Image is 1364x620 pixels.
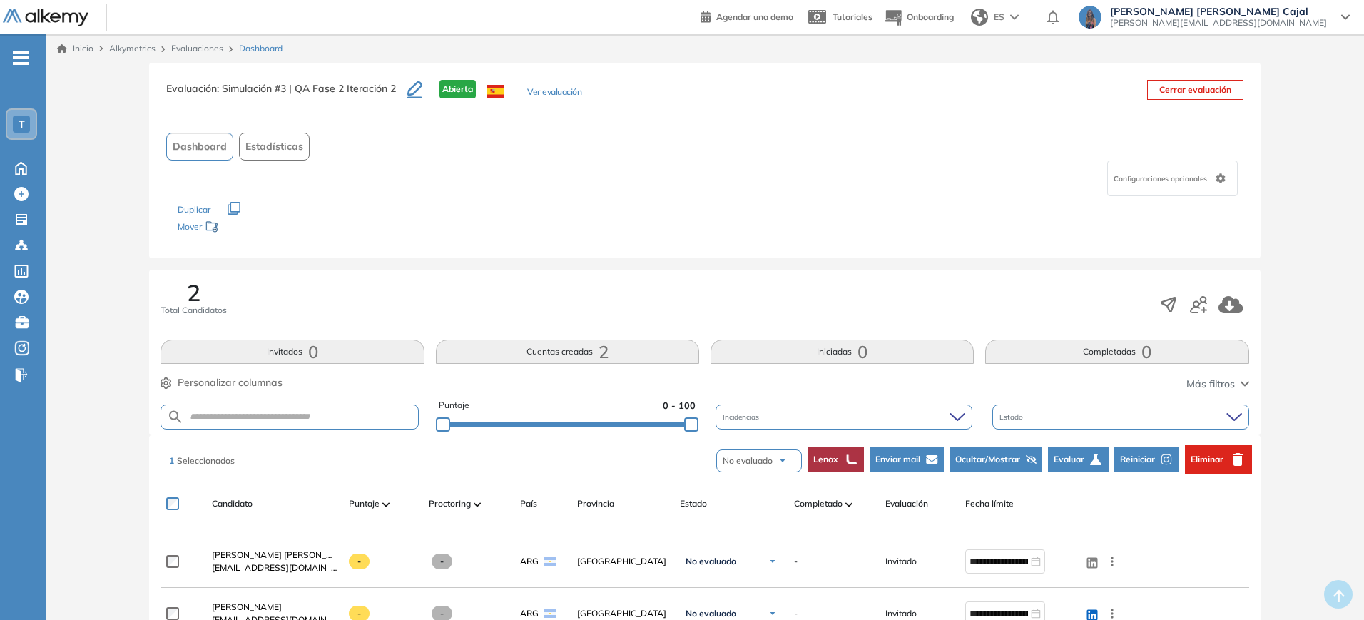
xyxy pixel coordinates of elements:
span: 0 - 100 [663,399,696,412]
img: [missing "en.ARROW_ALT" translation] [382,502,390,507]
span: Alkymetrics [109,43,156,54]
i: - [13,56,29,59]
button: Lenox [808,447,864,472]
span: Proctoring [429,497,471,510]
span: Duplicar [178,204,210,215]
span: [GEOGRAPHIC_DATA] [577,607,668,620]
span: Lenox [813,453,838,466]
span: Incidencias [723,412,762,422]
img: world [971,9,988,26]
button: Personalizar columnas [161,375,283,390]
span: Personalizar columnas [178,375,283,390]
span: [PERSON_NAME] [212,601,282,612]
span: Estado [999,412,1026,422]
img: ARG [544,557,556,566]
button: Dashboard [166,133,233,161]
img: ESP [487,85,504,98]
span: [GEOGRAPHIC_DATA] [577,555,668,568]
a: [PERSON_NAME] [PERSON_NAME] [212,549,337,561]
button: Cuentas creadas2 [436,340,699,364]
button: Onboarding [884,2,954,33]
span: [PERSON_NAME][EMAIL_ADDRESS][DOMAIN_NAME] [1110,17,1327,29]
button: Reiniciar [1114,447,1179,472]
button: Ocultar/Mostrar [950,447,1042,472]
span: Reiniciar [1120,453,1155,466]
div: Incidencias [716,405,972,430]
span: 2 [187,281,200,304]
span: Estado [680,497,707,510]
span: Eliminar [1191,453,1223,466]
button: Completadas0 [985,340,1248,364]
span: Candidato [212,497,253,510]
a: Inicio [57,42,93,55]
span: Seleccionados [177,455,235,466]
span: - [432,554,452,569]
img: SEARCH_ALT [167,408,184,426]
span: Puntaje [439,399,469,412]
div: Configuraciones opcionales [1107,161,1238,196]
span: Tutoriales [833,11,872,22]
span: [EMAIL_ADDRESS][DOMAIN_NAME] [212,561,337,574]
a: Agendar una demo [701,7,793,24]
span: - [794,607,798,620]
span: T [19,118,25,130]
span: [PERSON_NAME] [PERSON_NAME] [212,549,354,560]
span: [PERSON_NAME] [PERSON_NAME] Cajal [1110,6,1327,17]
span: País [520,497,537,510]
span: Estadísticas [245,139,303,154]
span: - [794,555,798,568]
a: [PERSON_NAME] [212,601,337,614]
button: Enviar mail [870,447,944,472]
img: Ícono de flecha [768,557,777,566]
button: Eliminar [1185,445,1252,474]
img: arrow [1010,14,1019,20]
span: : Simulación #3 | QA Fase 2 Iteración 2 [217,82,396,95]
a: Evaluaciones [171,43,223,54]
span: Dashboard [239,42,283,55]
img: [missing "en.ARROW_ALT" translation] [474,502,481,507]
h3: Evaluación [166,80,407,110]
img: ARG [544,609,556,618]
span: Fecha límite [965,497,1014,510]
span: - [349,554,370,569]
img: lenox.jpg [844,452,858,467]
span: Puntaje [349,497,380,510]
button: Cerrar evaluación [1147,80,1243,100]
span: Invitado [885,555,917,568]
span: Dashboard [173,139,227,154]
img: arrow [778,457,787,465]
span: Agendar una demo [716,11,793,22]
span: Abierta [439,80,476,98]
span: Más filtros [1186,377,1235,392]
img: [missing "en.ARROW_ALT" translation] [845,502,852,507]
span: No evaluado [686,556,736,567]
span: Provincia [577,497,614,510]
span: Total Candidatos [161,304,227,317]
span: ES [994,11,1004,24]
span: Onboarding [907,11,954,22]
button: Iniciadas0 [711,340,974,364]
span: Evaluar [1054,453,1084,466]
img: Ícono de flecha [768,609,777,618]
button: Más filtros [1186,377,1249,392]
button: Estadísticas [239,133,310,161]
span: No evaluado [723,454,773,467]
div: Mover [178,215,320,241]
span: 1 [169,455,174,466]
button: Evaluar [1048,447,1109,472]
span: Invitado [885,607,917,620]
button: Invitados0 [161,340,424,364]
button: Ver evaluación [527,86,581,101]
span: Ocultar/Mostrar [955,453,1020,466]
span: ARG [520,607,539,620]
span: ARG [520,555,539,568]
span: Completado [794,497,843,510]
span: Evaluación [885,497,928,510]
span: No evaluado [686,608,736,619]
span: Configuraciones opcionales [1114,173,1210,184]
img: Logo [3,9,88,27]
div: Estado [992,405,1249,430]
span: Enviar mail [875,453,920,466]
